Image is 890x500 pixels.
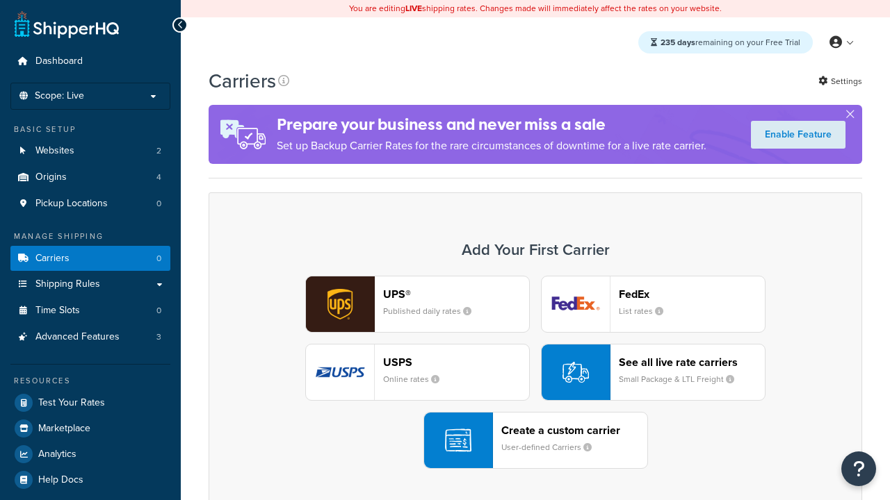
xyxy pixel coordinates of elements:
a: Help Docs [10,467,170,492]
span: 0 [156,305,161,317]
a: Dashboard [10,49,170,74]
img: ad-rules-rateshop-fe6ec290ccb7230408bd80ed9643f0289d75e0ffd9eb532fc0e269fcd187b520.png [209,105,277,164]
li: Time Slots [10,298,170,324]
a: Time Slots 0 [10,298,170,324]
a: Origins 4 [10,165,170,190]
li: Pickup Locations [10,191,170,217]
a: Analytics [10,442,170,467]
img: icon-carrier-liverate-becf4550.svg [563,359,589,385]
div: Basic Setup [10,124,170,135]
button: See all live rate carriersSmall Package & LTL Freight [541,344,766,401]
h3: Add Your First Carrier [223,242,848,258]
header: FedEx [619,287,765,301]
span: Websites [35,145,74,157]
span: Marketplace [38,423,90,435]
span: 2 [156,145,161,157]
button: Create a custom carrierUser-defined Carriers [423,412,648,469]
a: Marketplace [10,416,170,441]
li: Carriers [10,246,170,272]
header: Create a custom carrier [501,424,647,437]
h4: Prepare your business and never miss a sale [277,113,706,136]
div: Resources [10,375,170,387]
p: Set up Backup Carrier Rates for the rare circumstances of downtime for a live rate carrier. [277,136,706,156]
header: USPS [383,356,529,369]
button: ups logoUPS®Published daily rates [305,276,530,333]
a: Websites 2 [10,138,170,164]
span: Analytics [38,449,76,460]
small: Online rates [383,373,451,385]
small: Published daily rates [383,305,483,317]
h1: Carriers [209,67,276,94]
header: See all live rate carriers [619,356,765,369]
button: Open Resource Center [841,451,876,486]
span: Scope: Live [35,90,84,102]
span: Shipping Rules [35,278,100,290]
button: fedEx logoFedExList rates [541,276,766,333]
span: 4 [156,172,161,183]
div: Manage Shipping [10,231,170,242]
a: Advanced Features 3 [10,324,170,350]
span: Advanced Features [35,331,120,343]
span: Help Docs [38,474,83,486]
span: Pickup Locations [35,198,108,210]
img: fedEx logo [542,276,610,332]
a: Shipping Rules [10,272,170,297]
a: ShipperHQ Home [15,10,119,38]
span: 3 [156,331,161,343]
header: UPS® [383,287,529,301]
li: Websites [10,138,170,164]
small: Small Package & LTL Freight [619,373,745,385]
span: 0 [156,198,161,210]
button: usps logoUSPSOnline rates [305,344,530,401]
span: 0 [156,253,161,265]
span: Time Slots [35,305,80,317]
li: Origins [10,165,170,190]
span: Dashboard [35,56,83,67]
small: User-defined Carriers [501,441,603,453]
b: LIVE [405,2,422,15]
span: Origins [35,172,67,183]
a: Pickup Locations 0 [10,191,170,217]
img: usps logo [306,344,374,400]
span: Test Your Rates [38,397,105,409]
small: List rates [619,305,674,317]
img: ups logo [306,276,374,332]
span: Carriers [35,253,70,265]
a: Enable Feature [751,121,845,149]
li: Advanced Features [10,324,170,350]
div: remaining on your Free Trial [638,31,813,53]
a: Carriers 0 [10,246,170,272]
img: icon-carrier-custom-c93b8a24.svg [445,427,471,453]
a: Settings [818,72,862,91]
strong: 235 days [661,36,695,49]
a: Test Your Rates [10,390,170,415]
